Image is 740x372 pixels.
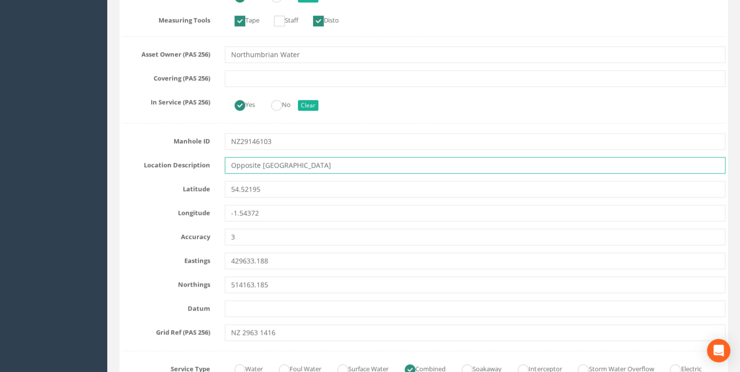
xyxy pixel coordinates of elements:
label: Measuring Tools [115,12,217,25]
label: Datum [115,300,217,313]
label: Manhole ID [115,133,217,146]
label: Disto [303,12,339,26]
label: Location Description [115,157,217,170]
label: Asset Owner (PAS 256) [115,46,217,59]
label: Longitude [115,205,217,217]
label: Accuracy [115,229,217,241]
label: No [261,97,291,111]
label: Covering (PAS 256) [115,70,217,83]
label: Yes [225,97,255,111]
button: Clear [298,100,318,111]
label: Staff [264,12,298,26]
label: Eastings [115,253,217,265]
label: Northings [115,276,217,289]
label: In Service (PAS 256) [115,94,217,107]
div: Open Intercom Messenger [707,339,730,362]
label: Tape [225,12,259,26]
label: Grid Ref (PAS 256) [115,324,217,337]
label: Latitude [115,181,217,194]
